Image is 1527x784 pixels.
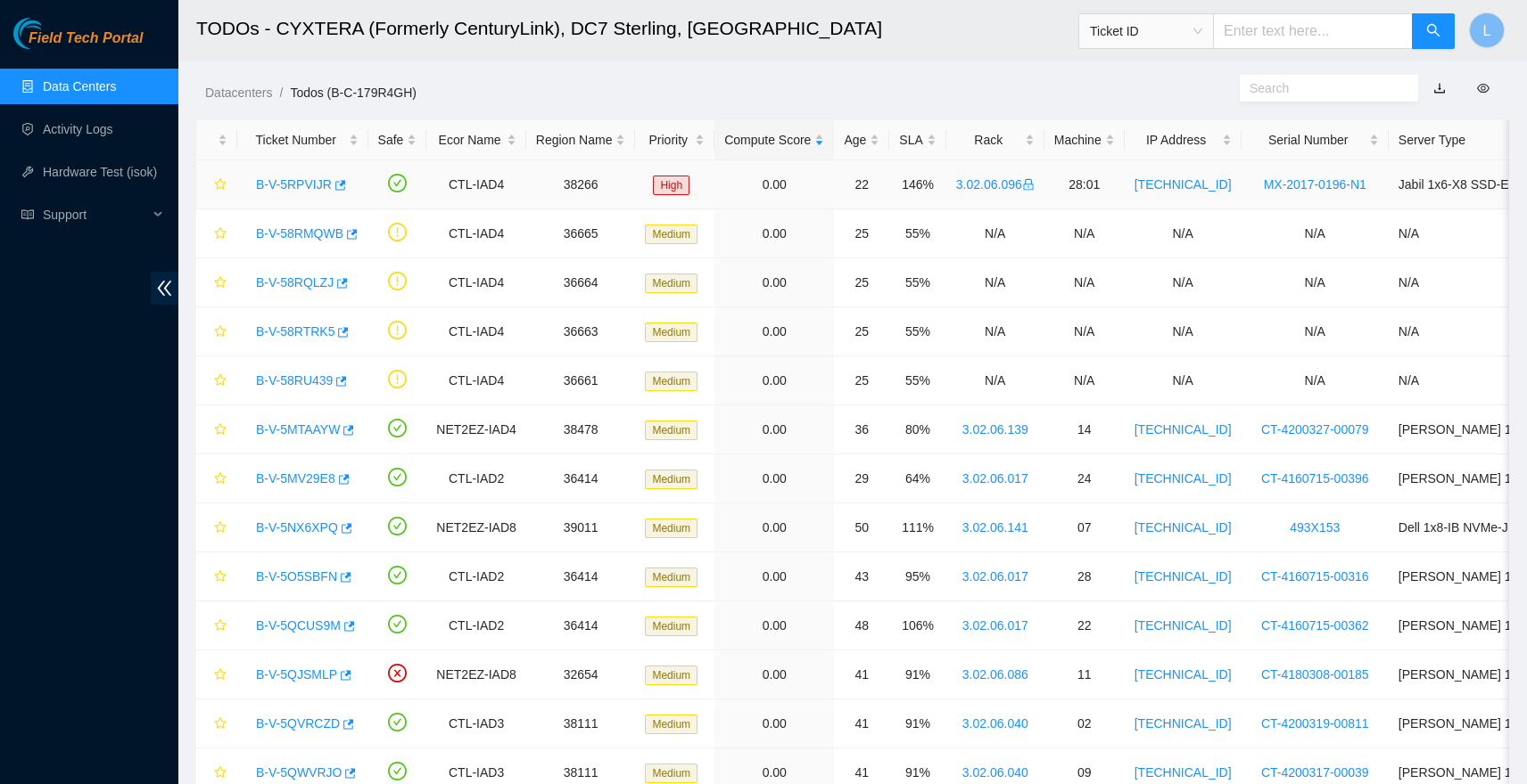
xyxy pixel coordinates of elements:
td: 106% [889,601,945,650]
td: CTL-IAD3 [426,699,525,748]
td: 28:01 [1044,160,1125,209]
td: 36414 [526,552,636,601]
span: Ticket ID [1090,18,1202,45]
td: N/A [946,209,1044,258]
a: B-V-5QJSMLP [256,667,337,682]
a: 3.02.06.017 [962,618,1028,633]
td: NET2EZ-IAD4 [426,405,525,454]
a: B-V-5NX6XPQ [256,520,338,535]
a: Todos (B-C-179R4GH) [290,86,417,100]
td: 95% [889,552,945,601]
span: check-circle [388,713,407,731]
a: 3.02.06.040 [962,765,1028,780]
td: 14 [1044,405,1125,454]
a: CT-4200327-00079 [1261,422,1369,437]
span: star [214,423,227,437]
a: B-V-58RTRK5 [256,324,334,339]
td: 36661 [526,356,636,405]
button: star [206,709,227,738]
button: L [1469,12,1505,48]
span: Medium [645,568,697,587]
span: star [214,717,227,731]
a: Akamai TechnologiesField Tech Portal [13,32,143,55]
td: 36664 [526,258,636,307]
a: download [1433,81,1446,95]
input: Enter text here... [1213,13,1413,49]
span: Medium [645,470,697,489]
a: 3.02.06.017 [962,471,1028,486]
td: 22 [834,160,889,209]
span: Medium [645,372,697,391]
td: 111% [889,503,945,552]
td: N/A [1044,307,1125,356]
button: star [206,562,227,591]
td: 29 [834,454,889,503]
td: NET2EZ-IAD8 [426,650,525,699]
span: Medium [645,274,697,293]
span: exclamation-circle [388,272,407,290]
a: Datacenters [205,86,272,100]
button: star [206,268,227,297]
td: 28 [1044,552,1125,601]
td: 39011 [526,503,636,552]
td: 0.00 [714,699,834,748]
td: 22 [1044,601,1125,650]
td: 55% [889,307,945,356]
td: CTL-IAD4 [426,209,525,258]
span: Field Tech Portal [29,30,143,47]
td: CTL-IAD2 [426,454,525,503]
span: star [214,668,227,682]
span: High [653,176,689,195]
td: 36665 [526,209,636,258]
td: 36414 [526,601,636,650]
td: 32654 [526,650,636,699]
td: CTL-IAD4 [426,160,525,209]
a: 3.02.06.141 [962,520,1028,535]
td: 41 [834,699,889,748]
span: exclamation-circle [388,321,407,339]
td: N/A [1125,258,1242,307]
a: [TECHNICAL_ID] [1135,520,1232,535]
span: / [279,86,283,100]
td: 36663 [526,307,636,356]
td: 91% [889,699,945,748]
span: Medium [645,225,697,244]
span: check-circle [388,419,407,437]
span: Medium [645,323,697,342]
td: CTL-IAD2 [426,601,525,650]
a: B-V-5QWVRJO [256,765,342,780]
a: CT-4160715-00316 [1261,569,1369,584]
td: 64% [889,454,945,503]
td: 0.00 [714,356,834,405]
a: [TECHNICAL_ID] [1135,667,1232,682]
a: [TECHNICAL_ID] [1135,422,1232,437]
td: 25 [834,356,889,405]
a: [TECHNICAL_ID] [1135,716,1232,731]
a: CT-4160715-00396 [1261,471,1369,486]
td: CTL-IAD4 [426,307,525,356]
span: check-circle [388,517,407,535]
input: Search [1250,78,1394,98]
td: 36414 [526,454,636,503]
span: double-left [151,272,178,305]
a: B-V-5MV29E8 [256,471,335,486]
td: N/A [1242,307,1389,356]
td: N/A [1125,356,1242,405]
a: B-V-5MTAAYW [256,422,340,437]
span: Medium [645,519,697,538]
td: 38266 [526,160,636,209]
span: Medium [645,764,697,783]
span: Medium [645,617,697,636]
a: B-V-58RMQWB [256,226,343,241]
button: star [206,415,227,444]
a: 493X153 [1290,520,1340,535]
button: star [206,513,227,542]
td: 0.00 [714,258,834,307]
a: CT-4180308-00185 [1261,667,1369,682]
td: 36 [834,405,889,454]
td: N/A [1125,209,1242,258]
span: Support [43,197,148,233]
td: 91% [889,650,945,699]
span: star [214,227,227,241]
a: [TECHNICAL_ID] [1135,765,1232,780]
